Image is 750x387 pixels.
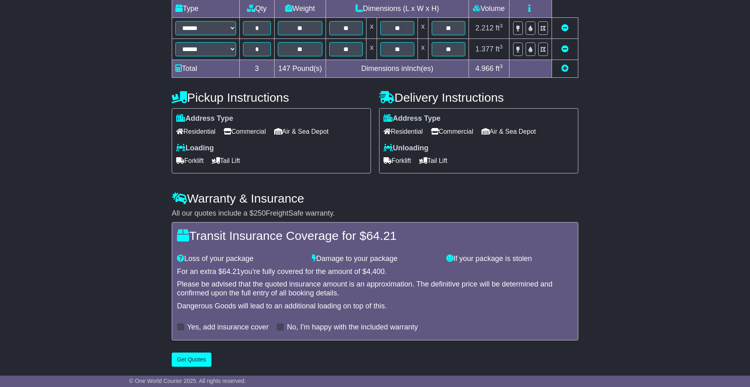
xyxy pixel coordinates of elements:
h4: Transit Insurance Coverage for $ [177,229,573,242]
a: Remove this item [561,45,569,53]
h4: Pickup Instructions [172,91,371,104]
sup: 3 [500,63,503,69]
label: Address Type [176,114,233,123]
div: If your package is stolen [442,254,577,263]
label: Unloading [384,144,428,153]
span: Commercial [431,125,473,138]
span: Residential [176,125,215,138]
span: Residential [384,125,423,138]
td: x [366,18,377,39]
span: Air & Sea Depot [274,125,329,138]
button: Get Quotes [172,353,211,367]
label: Loading [176,144,214,153]
label: No, I'm happy with the included warranty [287,323,418,332]
label: Yes, add insurance cover [187,323,268,332]
span: Forklift [176,154,204,167]
span: 250 [254,209,266,217]
h4: Warranty & Insurance [172,192,578,205]
span: 4,400 [366,267,385,276]
span: ft [496,45,503,53]
span: © One World Courier 2025. All rights reserved. [129,378,246,384]
span: 1.377 [475,45,494,53]
span: 64.21 [366,229,396,242]
div: All our quotes include a $ FreightSafe warranty. [172,209,578,218]
label: Address Type [384,114,441,123]
td: Total [172,60,240,78]
div: Damage to your package [308,254,443,263]
td: x [366,39,377,60]
span: Tail Lift [212,154,240,167]
div: Dangerous Goods will lead to an additional loading on top of this. [177,302,573,311]
a: Remove this item [561,24,569,32]
span: Tail Lift [419,154,447,167]
span: ft [496,64,503,73]
sup: 3 [500,23,503,29]
span: Forklift [384,154,411,167]
span: 64.21 [222,267,241,276]
span: 2.212 [475,24,494,32]
td: x [418,39,428,60]
div: Please be advised that the quoted insurance amount is an approximation. The definitive price will... [177,280,573,297]
div: For an extra $ you're fully covered for the amount of $ . [177,267,573,276]
a: Add new item [561,64,569,73]
span: Commercial [224,125,266,138]
td: Dimensions in Inch(es) [326,60,469,78]
td: x [418,18,428,39]
h4: Delivery Instructions [379,91,578,104]
td: 3 [240,60,275,78]
div: Loss of your package [173,254,308,263]
span: ft [496,24,503,32]
td: Pound(s) [274,60,326,78]
span: Air & Sea Depot [482,125,536,138]
span: 4.966 [475,64,494,73]
sup: 3 [500,44,503,50]
span: 147 [278,64,290,73]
